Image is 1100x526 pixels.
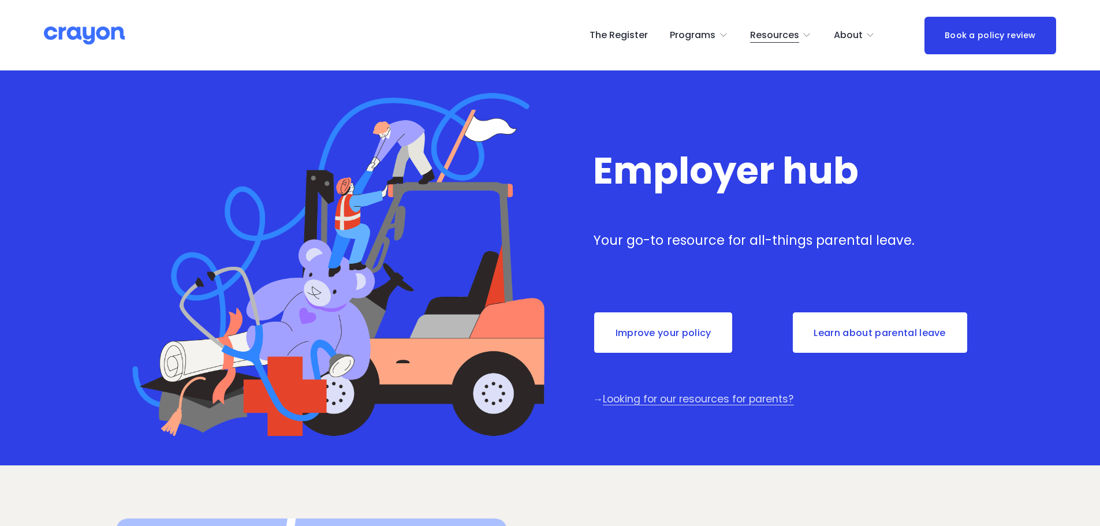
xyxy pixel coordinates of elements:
h1: Employer hub [593,151,984,191]
a: folder dropdown [750,26,812,44]
img: Crayon [44,25,125,46]
a: Improve your policy [593,311,734,354]
span: → [593,392,603,406]
a: The Register [590,26,648,44]
span: About [834,27,863,44]
a: Looking for our resources for parents? [603,392,793,406]
a: folder dropdown [834,26,875,44]
span: Programs [670,27,715,44]
a: folder dropdown [670,26,728,44]
a: Book a policy review [924,17,1056,54]
p: Your go-to resource for all-things parental leave. [593,231,984,251]
a: Learn about parental leave [792,311,968,354]
span: Resources [750,27,799,44]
